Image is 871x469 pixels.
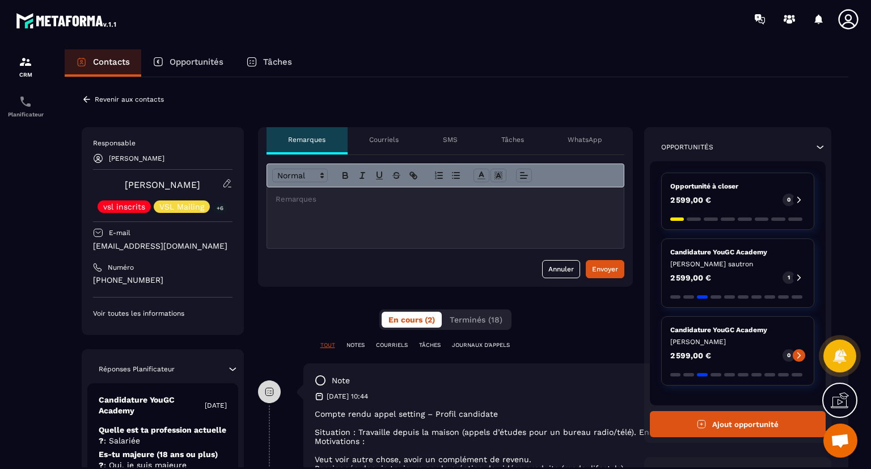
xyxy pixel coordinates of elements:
[787,196,790,204] p: 0
[99,425,227,446] p: Quelle est ta profession actuelle ?
[450,315,502,324] span: Terminés (18)
[670,196,711,204] p: 2 599,00 €
[452,341,510,349] p: JOURNAUX D'APPELS
[332,375,350,386] p: note
[661,143,713,152] p: Opportunités
[141,49,235,77] a: Opportunités
[388,315,435,324] span: En cours (2)
[93,275,232,286] p: [PHONE_NUMBER]
[170,57,223,67] p: Opportunités
[670,259,806,269] p: [PERSON_NAME] sautron
[788,274,790,282] p: 1
[670,274,711,282] p: 2 599,00 €
[650,411,826,437] button: Ajout opportunité
[108,263,134,272] p: Numéro
[103,203,145,211] p: vsl inscrits
[19,95,32,108] img: scheduler
[104,436,140,445] span: : Salariée
[346,341,365,349] p: NOTES
[376,341,408,349] p: COURRIELS
[205,401,227,410] p: [DATE]
[3,111,48,118] p: Planificateur
[592,263,618,275] div: Envoyer
[787,351,790,359] p: 0
[19,55,32,69] img: formation
[159,203,204,211] p: VSL Mailing
[670,325,806,334] p: Candidature YouGC Academy
[16,10,118,31] img: logo
[65,49,141,77] a: Contacts
[263,57,292,67] p: Tâches
[443,312,509,328] button: Terminés (18)
[99,395,205,416] p: Candidature YouGC Academy
[109,228,130,237] p: E-mail
[320,341,335,349] p: TOUT
[670,337,806,346] p: [PERSON_NAME]
[99,365,175,374] p: Réponses Planificateur
[213,202,227,214] p: +6
[670,182,806,191] p: Opportunité à closer
[501,135,524,144] p: Tâches
[93,139,232,148] p: Responsable
[369,135,399,144] p: Courriels
[670,351,711,359] p: 2 599,00 €
[93,57,130,67] p: Contacts
[419,341,441,349] p: TÂCHES
[235,49,303,77] a: Tâches
[542,260,580,278] button: Annuler
[670,248,806,257] p: Candidature YouGC Academy
[3,86,48,126] a: schedulerschedulerPlanificateur
[93,241,232,252] p: [EMAIL_ADDRESS][DOMAIN_NAME]
[3,47,48,86] a: formationformationCRM
[443,135,458,144] p: SMS
[823,424,857,458] div: Ouvrir le chat
[93,309,232,318] p: Voir toutes les informations
[586,260,624,278] button: Envoyer
[288,135,325,144] p: Remarques
[382,312,442,328] button: En cours (2)
[568,135,602,144] p: WhatsApp
[125,179,200,190] a: [PERSON_NAME]
[95,95,164,103] p: Revenir aux contacts
[3,72,48,78] p: CRM
[109,154,164,162] p: [PERSON_NAME]
[327,392,368,401] p: [DATE] 10:44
